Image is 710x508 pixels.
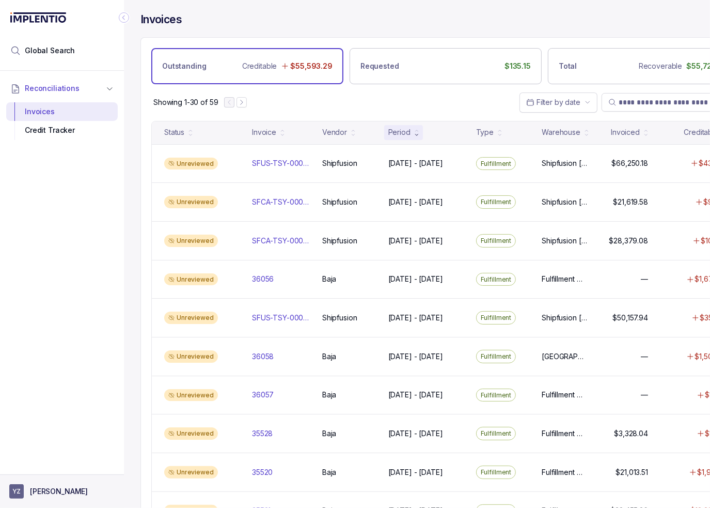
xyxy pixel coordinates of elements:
[164,127,184,137] div: Status
[481,467,512,478] p: Fulfillment
[30,486,88,497] p: [PERSON_NAME]
[542,390,587,400] p: Fulfillment Center (W) / Wholesale, Fulfillment Center / Primary
[542,158,587,168] p: Shipfusion [GEOGRAPHIC_DATA], Shipfusion [GEOGRAPHIC_DATA]
[542,351,587,362] p: [GEOGRAPHIC_DATA] [GEOGRAPHIC_DATA] / [US_STATE]
[322,158,357,168] p: Shipfusion
[164,350,218,363] div: Unreviewed
[481,313,512,323] p: Fulfillment
[252,236,310,246] p: SFCA-TSY-00071
[388,274,443,284] p: [DATE] - [DATE]
[252,158,310,168] p: SFUS-TSY-00068
[252,313,310,323] p: SFUS-TSY-00067
[537,98,580,106] span: Filter by date
[614,428,648,439] p: $3,328.04
[9,484,24,499] span: User initials
[322,127,347,137] div: Vendor
[164,466,218,479] div: Unreviewed
[164,273,218,286] div: Unreviewed
[388,390,443,400] p: [DATE] - [DATE]
[609,236,648,246] p: $28,379.08
[252,127,276,137] div: Invoice
[542,467,587,478] p: Fulfillment Center / Primary, Fulfillment Center IQB / InQbate
[542,127,580,137] div: Warehouse
[322,274,336,284] p: Baja
[322,428,336,439] p: Baja
[252,274,274,284] p: 36056
[252,428,273,439] p: 35528
[14,102,109,121] div: Invoices
[388,428,443,439] p: [DATE] - [DATE]
[481,351,512,362] p: Fulfillment
[611,158,648,168] p: $66,250.18
[153,97,218,107] div: Remaining page entries
[164,235,218,247] div: Unreviewed
[140,12,182,27] h4: Invoices
[290,61,333,71] p: $55,593.29
[25,45,75,56] span: Global Search
[388,236,443,246] p: [DATE] - [DATE]
[6,100,118,142] div: Reconciliations
[481,197,512,207] p: Fulfillment
[481,274,512,285] p: Fulfillment
[252,351,274,362] p: 36058
[542,313,587,323] p: Shipfusion [GEOGRAPHIC_DATA], Shipfusion [GEOGRAPHIC_DATA]
[164,158,218,170] div: Unreviewed
[322,236,357,246] p: Shipfusion
[641,351,648,362] p: —
[542,197,587,207] p: Shipfusion [GEOGRAPHIC_DATA]
[118,11,130,24] div: Collapse Icon
[388,467,443,478] p: [DATE] - [DATE]
[322,390,336,400] p: Baja
[322,351,336,362] p: Baja
[252,197,310,207] p: SFCA-TSY-00072
[9,484,115,499] button: User initials[PERSON_NAME]
[14,121,109,140] div: Credit Tracker
[481,390,512,401] p: Fulfillment
[388,197,443,207] p: [DATE] - [DATE]
[542,236,587,246] p: Shipfusion [GEOGRAPHIC_DATA]
[25,83,80,94] span: Reconciliations
[616,467,648,478] p: $21,013.51
[252,390,274,400] p: 36057
[162,61,206,71] p: Outstanding
[639,61,682,71] p: Recoverable
[613,197,648,207] p: $21,619.58
[388,127,411,137] div: Period
[164,196,218,208] div: Unreviewed
[526,97,580,107] search: Date Range Picker
[641,390,648,400] p: —
[164,427,218,440] div: Unreviewed
[322,467,336,478] p: Baja
[242,61,277,71] p: Creditable
[481,236,512,246] p: Fulfillment
[164,389,218,402] div: Unreviewed
[504,61,531,71] p: $135.15
[611,127,640,137] div: Invoiced
[236,97,247,107] button: Next Page
[481,159,512,169] p: Fulfillment
[164,312,218,324] div: Unreviewed
[322,197,357,207] p: Shipfusion
[388,158,443,168] p: [DATE] - [DATE]
[153,97,218,107] p: Showing 1-30 of 59
[612,313,648,323] p: $50,157.94
[252,467,273,478] p: 35520
[476,127,494,137] div: Type
[6,77,118,100] button: Reconciliations
[322,313,357,323] p: Shipfusion
[519,93,597,112] button: Date Range Picker
[542,274,587,284] p: Fulfillment Center / Primary
[360,61,399,71] p: Requested
[559,61,577,71] p: Total
[542,428,587,439] p: Fulfillment Center [GEOGRAPHIC_DATA] / [US_STATE], [US_STATE]-Wholesale / [US_STATE]-Wholesale
[481,428,512,439] p: Fulfillment
[641,274,648,284] p: —
[388,351,443,362] p: [DATE] - [DATE]
[388,313,443,323] p: [DATE] - [DATE]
